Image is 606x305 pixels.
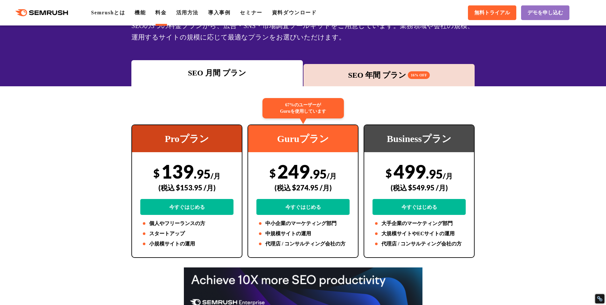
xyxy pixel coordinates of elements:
[256,220,350,227] li: 中小企業のマーケティング部門
[131,20,475,43] div: SEOの3つの料金プランから、広告・SNS・市場調査ツールキットをご用意しています。業務領域や会社の規模、運用するサイトの規模に応じて最適なプランをお選びいただけます。
[373,240,466,248] li: 代理店 / コンサルティング会社の方
[140,199,233,215] a: 今すぐはじめる
[426,167,443,181] span: .95
[256,199,350,215] a: 今すぐはじめる
[155,10,166,15] a: 料金
[135,67,300,79] div: SEO 月間 プラン
[153,167,160,180] span: $
[443,172,453,180] span: /月
[140,160,233,215] div: 139
[373,230,466,238] li: 大規模サイトやECサイトの運用
[521,5,569,20] a: デモを申し込む
[373,220,466,227] li: 大手企業のマーケティング部門
[327,172,337,180] span: /月
[140,220,233,227] li: 個人やフリーランスの方
[527,10,563,16] span: デモを申し込む
[240,10,262,15] a: セミナー
[262,98,344,118] div: 67%のユーザーが Guruを使用しています
[176,10,199,15] a: 活用方法
[272,10,317,15] a: 資料ダウンロード
[140,176,233,199] div: (税込 $153.95 /月)
[256,230,350,238] li: 中規模サイトの運用
[269,167,276,180] span: $
[140,230,233,238] li: スタートアップ
[468,5,516,20] a: 無料トライアル
[386,167,392,180] span: $
[91,10,125,15] a: Semrushとは
[256,240,350,248] li: 代理店 / コンサルティング会社の方
[373,199,466,215] a: 今すぐはじめる
[194,167,211,181] span: .95
[211,172,220,180] span: /月
[135,10,146,15] a: 機能
[140,240,233,248] li: 小規模サイトの運用
[310,167,327,181] span: .95
[373,176,466,199] div: (税込 $549.95 /月)
[307,69,472,81] div: SEO 年間 プラン
[248,125,358,152] div: Guruプラン
[364,125,474,152] div: Businessプラン
[256,176,350,199] div: (税込 $274.95 /月)
[474,10,510,16] span: 無料トライアル
[373,160,466,215] div: 499
[597,296,603,302] div: Restore Info Box &#10;&#10;NoFollow Info:&#10; META-Robots NoFollow: &#09;false&#10; META-Robots ...
[408,71,430,79] span: 16% OFF
[208,10,230,15] a: 導入事例
[132,125,242,152] div: Proプラン
[256,160,350,215] div: 249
